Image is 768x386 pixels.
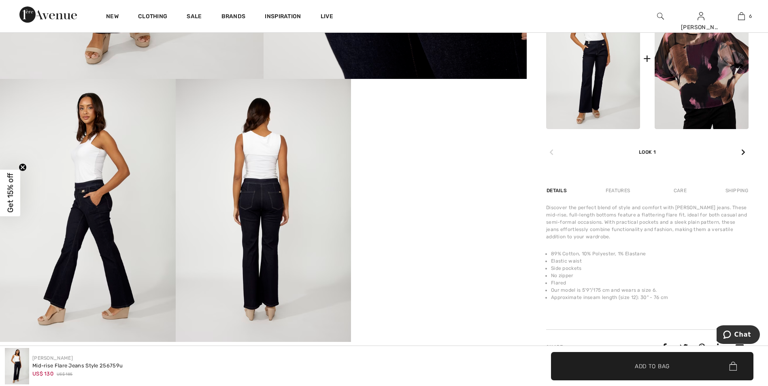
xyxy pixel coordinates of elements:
[681,23,721,32] div: [PERSON_NAME]
[551,257,749,265] li: Elastic waist
[643,49,651,68] div: +
[698,11,704,21] img: My Info
[723,183,749,198] div: Shipping
[221,13,246,21] a: Brands
[546,129,749,156] div: Look 1
[6,173,15,213] span: Get 15% off
[106,13,119,21] a: New
[551,265,749,272] li: Side pockets
[321,12,333,21] a: Live
[551,279,749,286] li: Flared
[635,362,670,370] span: Add to Bag
[657,11,664,21] img: search the website
[599,183,637,198] div: Features
[551,352,753,380] button: Add to Bag
[551,286,749,294] li: Our model is 5'9"/175 cm and wears a size 6.
[19,163,27,172] button: Close teaser
[19,6,77,23] img: 1ère Avenue
[729,362,737,371] img: Bag.svg
[749,13,752,20] span: 6
[176,79,351,342] img: Mid-Rise Flare Jeans Style 256759U. 4
[546,204,749,240] div: Discover the perfect blend of style and comfort with [PERSON_NAME] jeans. These mid-rise, full-le...
[738,11,745,21] img: My Bag
[138,13,167,21] a: Clothing
[546,183,569,198] div: Details
[546,344,563,350] span: Share
[721,11,761,21] a: 6
[551,250,749,257] li: 89% Cotton, 10% Polyester, 1% Elastane
[57,371,72,378] span: US$ 185
[551,294,749,301] li: Approximate inseam length (size 12): 30" - 76 cm
[187,13,202,21] a: Sale
[32,355,73,361] a: [PERSON_NAME]
[351,79,527,167] video: Your browser does not support the video tag.
[5,348,29,384] img: Mid-Rise Flare Jeans Style 256759U
[698,12,704,20] a: Sign In
[32,371,53,377] span: US$ 130
[667,183,694,198] div: Care
[32,362,123,370] div: Mid-rise Flare Jeans Style 256759u
[265,13,301,21] span: Inspiration
[551,272,749,279] li: No zipper
[717,325,760,346] iframe: Opens a widget where you can chat to one of our agents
